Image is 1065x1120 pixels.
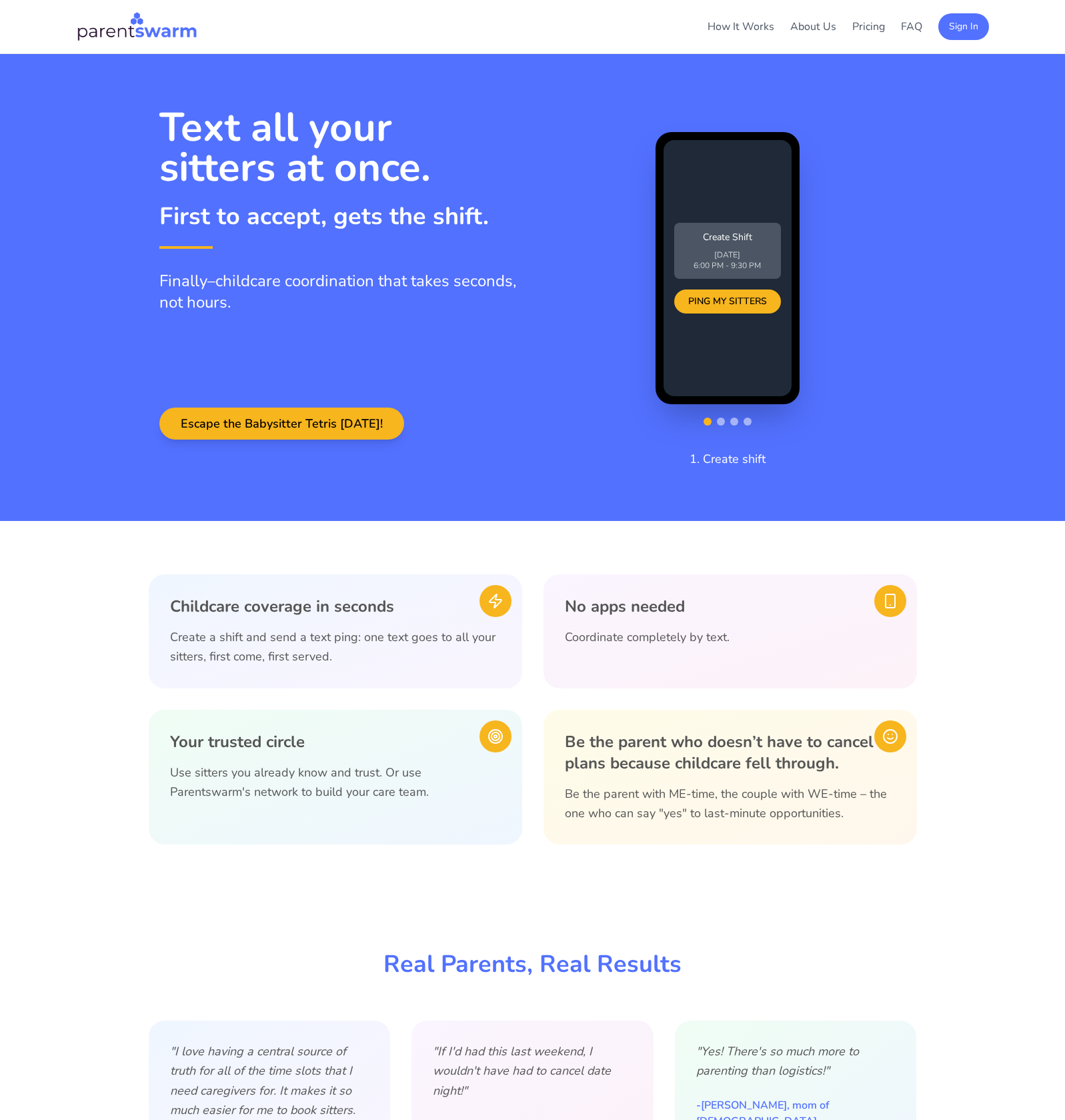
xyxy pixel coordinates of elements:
[682,249,773,260] p: [DATE]
[674,290,781,314] div: PING MY SITTERS
[565,628,896,647] p: Coordinate completely by text.
[170,763,501,802] p: Use sitters you already know and trust. Or use Parentswarm's network to build your care team.
[565,731,896,774] h3: Be the parent who doesn’t have to cancel plans because childcare fell through.
[170,596,501,617] h3: Childcare coverage in seconds
[790,19,836,34] a: About Us
[682,260,773,271] p: 6:00 PM - 9:30 PM
[938,13,989,40] button: Sign In
[565,784,896,824] p: Be the parent with ME-time, the couple with WE-time – the one who can say "yes" to last-minute op...
[433,1042,632,1101] p: "If I'd had this last weekend, I wouldn't have had to cancel date night!"
[565,596,896,617] h3: No apps needed
[682,231,773,244] p: Create Shift
[708,19,774,34] a: How It Works
[170,628,501,667] p: Create a shift and send a text ping: one text goes to all your sitters, first come, first served.
[170,731,501,752] h3: Your trusted circle
[77,951,989,978] h2: Real Parents, Real Results
[901,19,922,34] a: FAQ
[159,408,404,440] button: Escape the Babysitter Tetris [DATE]!
[852,19,885,34] a: Pricing
[77,11,198,43] img: Parentswarm Logo
[159,417,404,432] a: Escape the Babysitter Tetris [DATE]!
[696,1042,896,1081] p: "Yes! There's so much more to parenting than logistics!"
[938,19,989,33] a: Sign In
[690,450,766,468] p: 1. Create shift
